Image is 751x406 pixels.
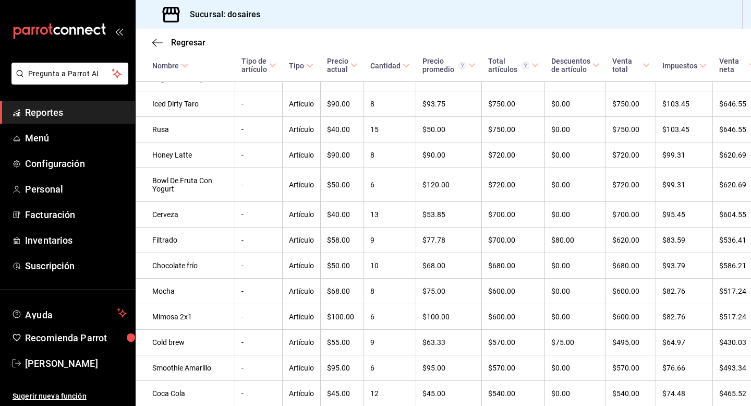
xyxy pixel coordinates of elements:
[283,279,321,304] td: Artículo
[321,202,364,228] td: $40.00
[25,233,127,247] span: Inventarios
[136,142,235,168] td: Honey Latte
[370,62,410,70] span: Cantidad
[606,304,656,330] td: $600.00
[545,304,606,330] td: $0.00
[482,304,545,330] td: $600.00
[136,228,235,253] td: Filtrado
[606,330,656,355] td: $495.00
[416,168,482,202] td: $120.00
[25,307,113,319] span: Ayuda
[656,91,713,117] td: $103.45
[241,57,267,74] div: Tipo de artículo
[321,228,364,253] td: $58.00
[606,91,656,117] td: $750.00
[321,168,364,202] td: $50.00
[136,355,235,381] td: Smoothie Amarillo
[321,117,364,142] td: $40.00
[482,142,545,168] td: $720.00
[416,202,482,228] td: $53.85
[656,279,713,304] td: $82.76
[25,331,127,345] span: Recomienda Parrot
[612,57,650,74] span: Venta total
[545,228,606,253] td: $80.00
[719,57,747,74] div: Venta neta
[482,117,545,142] td: $750.00
[482,330,545,355] td: $570.00
[551,57,590,74] div: Descuentos de artículo
[364,168,416,202] td: 6
[482,168,545,202] td: $720.00
[656,355,713,381] td: $76.66
[656,330,713,355] td: $64.97
[606,142,656,168] td: $720.00
[136,202,235,228] td: Cerveza
[25,182,127,196] span: Personal
[235,91,283,117] td: -
[289,62,304,70] div: Tipo
[327,57,348,74] div: Precio actual
[482,202,545,228] td: $700.00
[482,253,545,279] td: $680.00
[283,168,321,202] td: Artículo
[25,356,127,371] span: [PERSON_NAME]
[364,355,416,381] td: 6
[11,63,128,85] button: Pregunta a Parrot AI
[283,202,321,228] td: Artículo
[25,157,127,171] span: Configuración
[416,279,482,304] td: $75.00
[136,330,235,355] td: Cold brew
[321,91,364,117] td: $90.00
[656,228,713,253] td: $83.59
[662,62,697,70] div: Impuestos
[364,228,416,253] td: 9
[115,27,123,35] button: open_drawer_menu
[606,117,656,142] td: $750.00
[545,91,606,117] td: $0.00
[152,62,188,70] span: Nombre
[656,202,713,228] td: $95.45
[235,355,283,381] td: -
[545,142,606,168] td: $0.00
[482,228,545,253] td: $700.00
[235,117,283,142] td: -
[656,304,713,330] td: $82.76
[416,355,482,381] td: $95.00
[364,142,416,168] td: 8
[25,208,127,222] span: Facturación
[606,168,656,202] td: $720.00
[283,330,321,355] td: Artículo
[416,304,482,330] td: $100.00
[25,131,127,145] span: Menú
[545,253,606,279] td: $0.00
[545,279,606,304] td: $0.00
[235,168,283,202] td: -
[422,57,466,74] div: Precio promedio
[136,91,235,117] td: Iced Dirty Taro
[606,202,656,228] td: $700.00
[370,62,401,70] div: Cantidad
[364,253,416,279] td: 10
[482,91,545,117] td: $750.00
[416,142,482,168] td: $90.00
[364,202,416,228] td: 13
[458,62,466,69] svg: Precio promedio = Total artículos / cantidad
[283,355,321,381] td: Artículo
[152,62,179,70] div: Nombre
[545,117,606,142] td: $0.00
[321,304,364,330] td: $100.00
[656,142,713,168] td: $99.31
[482,279,545,304] td: $600.00
[606,279,656,304] td: $600.00
[136,168,235,202] td: Bowl De Fruta Con Yogurt
[482,355,545,381] td: $570.00
[488,57,529,74] div: Total artículos
[612,57,640,74] div: Venta total
[289,62,313,70] span: Tipo
[152,38,205,47] button: Regresar
[606,228,656,253] td: $620.00
[25,259,127,273] span: Suscripción
[422,57,476,74] span: Precio promedio
[416,253,482,279] td: $68.00
[136,253,235,279] td: Chocolate frío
